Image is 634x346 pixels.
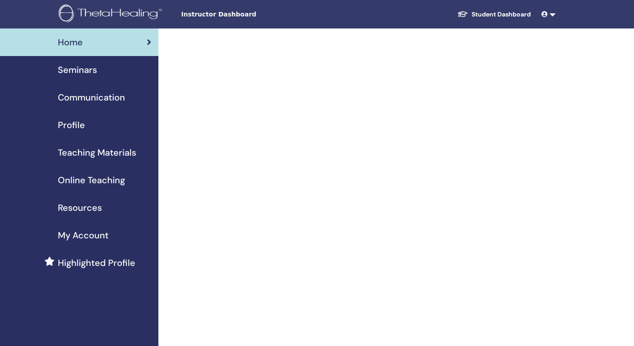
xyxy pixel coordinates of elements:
span: Instructor Dashboard [181,10,315,19]
span: Highlighted Profile [58,256,135,270]
span: Seminars [58,63,97,76]
span: Online Teaching [58,173,125,187]
span: Profile [58,118,85,132]
span: Teaching Materials [58,146,136,159]
span: Communication [58,91,125,104]
img: graduation-cap-white.svg [457,10,468,18]
span: Resources [58,201,102,214]
span: Home [58,36,83,49]
span: My Account [58,229,109,242]
a: Student Dashboard [450,6,538,23]
img: logo.png [59,4,165,24]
